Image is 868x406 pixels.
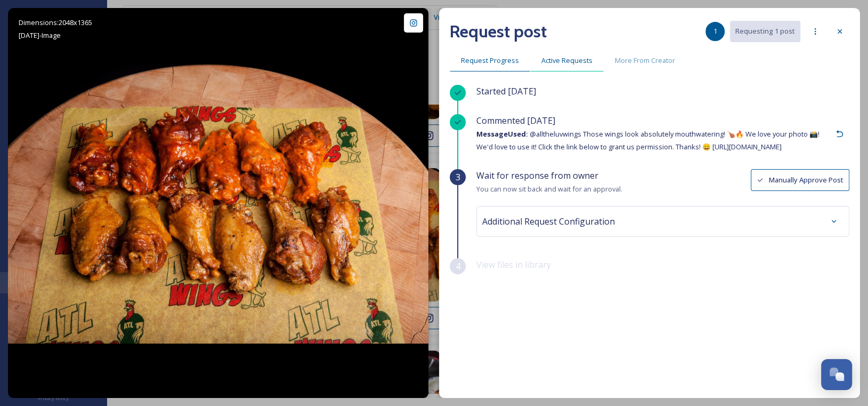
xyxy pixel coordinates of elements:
[476,115,555,126] span: Commented [DATE]
[8,62,428,343] img: You doin' the ranch dip here? Our housemade ranch is EPIC! Do not miss it! #ranchdip #ranch #sogo...
[456,260,460,273] span: 4
[476,129,820,152] span: @alltheluvwings Those wings look absolutely mouthwatering! 🍗🔥 We love your photo 📸! We'd love to ...
[476,259,551,270] span: View files in library
[476,129,528,139] strong: Message Used:
[476,170,598,181] span: Wait for response from owner
[456,171,460,184] span: 3
[476,184,622,194] span: You can now sit back and wait for an approval.
[821,359,852,390] button: Open Chat
[751,169,849,191] button: Manually Approve Post
[482,215,615,228] span: Additional Request Configuration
